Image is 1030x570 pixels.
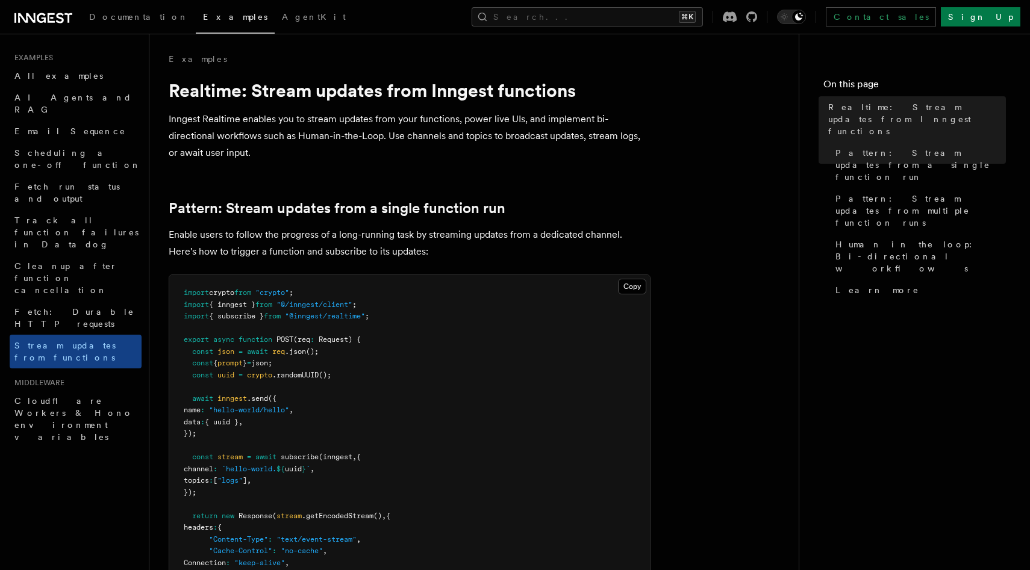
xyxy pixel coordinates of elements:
span: Documentation [89,12,189,22]
span: topics [184,476,209,485]
a: Email Sequence [10,120,142,142]
span: await [192,394,213,403]
span: .randomUUID [272,371,319,379]
span: crypto [209,288,234,297]
span: stream [217,453,243,461]
span: .json [285,347,306,356]
span: Scheduling a one-off function [14,148,141,170]
span: import [184,312,209,320]
span: (); [319,371,331,379]
span: , [357,535,361,544]
span: from [255,300,272,309]
span: "no-cache" [281,547,323,555]
span: } [302,465,306,473]
a: Sign Up [941,7,1020,26]
span: } [243,359,247,367]
span: new [222,512,234,520]
span: }); [184,488,196,497]
a: Cloudflare Workers & Hono environment variables [10,390,142,448]
span: Cleanup after function cancellation [14,261,117,295]
span: ({ [268,394,276,403]
span: Pattern: Stream updates from multiple function runs [835,193,1006,229]
span: , [310,465,314,473]
span: data [184,418,201,426]
span: , [285,559,289,567]
span: stream [276,512,302,520]
span: req [272,347,285,356]
span: Connection [184,559,226,567]
span: import [184,300,209,309]
span: Examples [203,12,267,22]
a: AI Agents and RAG [10,87,142,120]
a: Fetch run status and output [10,176,142,209]
span: .send [247,394,268,403]
h1: Realtime: Stream updates from Inngest functions [169,79,651,101]
span: "@/inngest/client" [276,300,352,309]
span: const [192,359,213,367]
span: inngest [217,394,247,403]
a: Pattern: Stream updates from a single function run [831,142,1006,188]
a: Scheduling a one-off function [10,142,142,176]
a: Realtime: Stream updates from Inngest functions [823,96,1006,142]
span: : [213,465,217,473]
span: function [239,335,272,344]
span: "text/event-stream" [276,535,357,544]
span: Email Sequence [14,126,126,136]
span: , [289,406,293,414]
span: const [192,453,213,461]
span: ) { [348,335,361,344]
a: Pattern: Stream updates from a single function run [169,200,505,217]
a: Pattern: Stream updates from multiple function runs [831,188,1006,234]
span: { subscribe } [209,312,264,320]
a: Track all function failures in Datadog [10,209,142,255]
span: }); [184,429,196,438]
span: "Content-Type" [209,535,268,544]
a: Contact sales [826,7,936,26]
span: AI Agents and RAG [14,93,132,114]
span: prompt [217,359,243,367]
span: ${ [276,465,285,473]
span: ; [365,312,369,320]
span: = [247,453,251,461]
span: POST [276,335,293,344]
span: from [264,312,281,320]
span: , [247,476,251,485]
span: (); [306,347,319,356]
span: "crypto" [255,288,289,297]
span: = [239,347,243,356]
span: Pattern: Stream updates from a single function run [835,147,1006,183]
span: (req [293,335,310,344]
span: { uuid } [205,418,239,426]
span: Middleware [10,378,64,388]
button: Toggle dark mode [777,10,806,24]
span: await [247,347,268,356]
span: "keep-alive" [234,559,285,567]
span: Examples [10,53,53,63]
kbd: ⌘K [679,11,696,23]
a: All examples [10,65,142,87]
span: , [239,418,243,426]
span: AgentKit [282,12,346,22]
span: : [310,335,314,344]
p: Enable users to follow the progress of a long-running task by streaming updates from a dedicated ... [169,226,651,260]
span: ` [306,465,310,473]
span: Fetch run status and output [14,182,120,203]
span: : [213,523,217,531]
a: Fetch: Durable HTTP requests [10,301,142,335]
p: Inngest Realtime enables you to stream updates from your functions, power live UIs, and implement... [169,111,651,161]
span: = [239,371,243,379]
span: () [373,512,382,520]
span: Track all function failures in Datadog [14,215,139,249]
span: headers [184,523,213,531]
span: "@inngest/realtime" [285,312,365,320]
span: Fetch: Durable HTTP requests [14,307,134,329]
span: All examples [14,71,103,81]
span: const [192,371,213,379]
span: { inngest } [209,300,255,309]
span: ( [272,512,276,520]
span: ] [243,476,247,485]
span: const [192,347,213,356]
span: return [192,512,217,520]
span: Response [239,512,272,520]
span: .getEncodedStream [302,512,373,520]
